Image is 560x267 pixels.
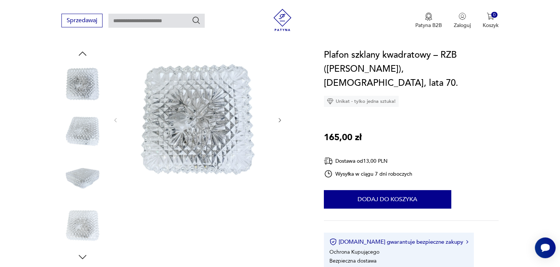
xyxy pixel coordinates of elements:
[415,13,442,29] button: Patyna B2B
[126,48,269,191] img: Zdjęcie produktu Plafon szklany kwadratowy – RZB (Rudolf Zimmermann Bamberg), Niemcy, lata 70.
[415,22,442,29] p: Patyna B2B
[324,131,362,145] p: 165,00 zł
[459,13,466,20] img: Ikonka użytkownika
[487,13,494,20] img: Ikona koszyka
[324,48,499,90] h1: Plafon szklany kwadratowy – RZB ([PERSON_NAME]), [DEMOGRAPHIC_DATA], lata 70.
[324,190,451,209] button: Dodaj do koszyka
[61,63,104,105] img: Zdjęcie produktu Plafon szklany kwadratowy – RZB (Rudolf Zimmermann Bamberg), Niemcy, lata 70.
[271,9,294,31] img: Patyna - sklep z meblami i dekoracjami vintage
[491,12,497,18] div: 0
[61,14,103,27] button: Sprzedawaj
[324,156,413,166] div: Dostawa od 13,00 PLN
[327,98,333,105] img: Ikona diamentu
[324,156,333,166] img: Ikona dostawy
[329,238,468,246] button: [DOMAIN_NAME] gwarantuje bezpieczne zakupy
[324,169,413,178] div: Wysyłka w ciągu 7 dni roboczych
[483,13,499,29] button: 0Koszyk
[454,13,471,29] button: Zaloguj
[425,13,432,21] img: Ikona medalu
[535,237,556,258] iframe: Smartsupp widget button
[329,249,379,256] li: Ochrona Kupującego
[61,157,104,199] img: Zdjęcie produktu Plafon szklany kwadratowy – RZB (Rudolf Zimmermann Bamberg), Niemcy, lata 70.
[415,13,442,29] a: Ikona medaluPatyna B2B
[329,238,337,246] img: Ikona certyfikatu
[61,18,103,24] a: Sprzedawaj
[192,16,201,25] button: Szukaj
[466,240,468,244] img: Ikona strzałki w prawo
[61,205,104,247] img: Zdjęcie produktu Plafon szklany kwadratowy – RZB (Rudolf Zimmermann Bamberg), Niemcy, lata 70.
[324,96,399,107] div: Unikat - tylko jedna sztuka!
[61,110,104,152] img: Zdjęcie produktu Plafon szklany kwadratowy – RZB (Rudolf Zimmermann Bamberg), Niemcy, lata 70.
[483,22,499,29] p: Koszyk
[329,257,376,264] li: Bezpieczna dostawa
[454,22,471,29] p: Zaloguj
